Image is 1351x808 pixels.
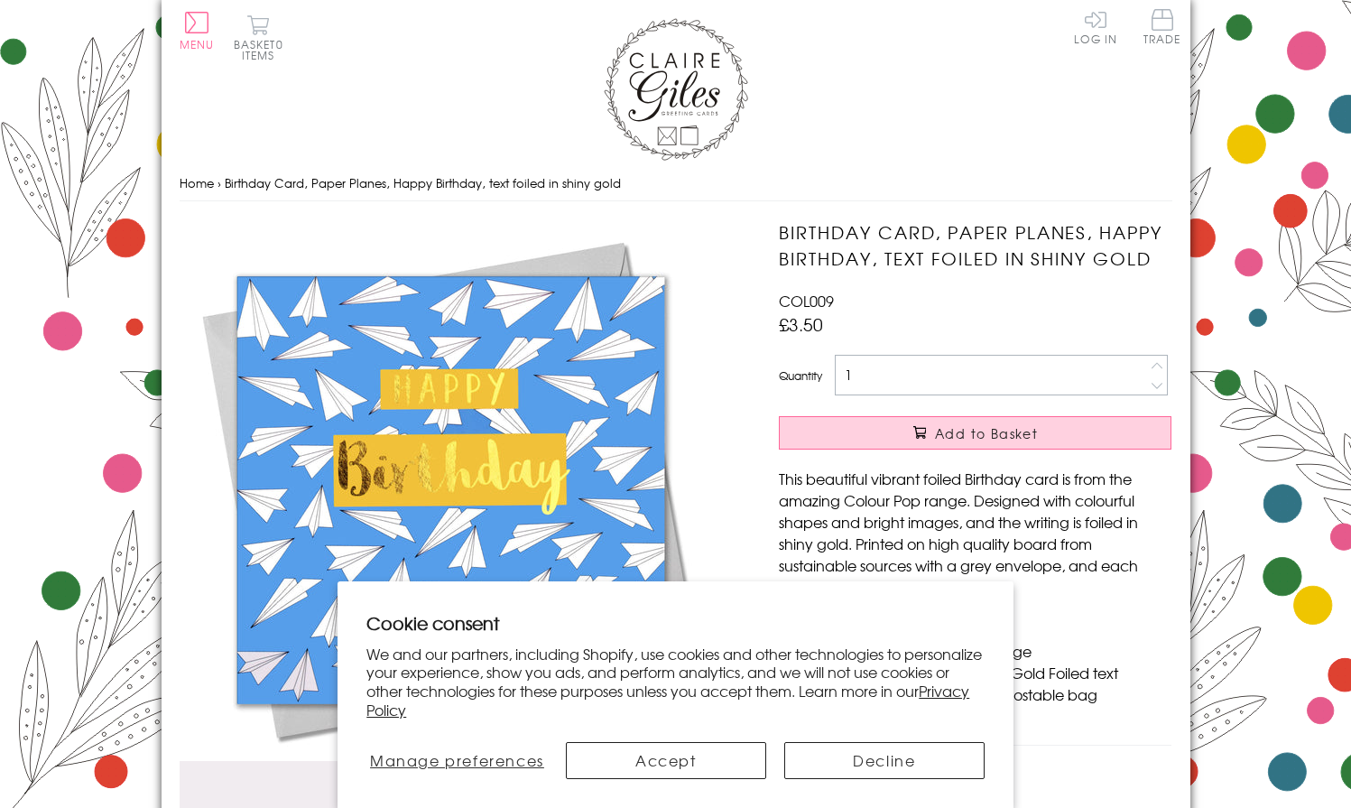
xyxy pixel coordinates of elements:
label: Quantity [779,367,822,384]
h1: Birthday Card, Paper Planes, Happy Birthday, text foiled in shiny gold [779,219,1171,272]
span: £3.50 [779,311,823,337]
a: Log In [1074,9,1117,44]
button: Decline [784,742,985,779]
span: Menu [180,36,215,52]
a: Home [180,174,214,191]
span: Manage preferences [370,749,544,771]
p: This beautiful vibrant foiled Birthday card is from the amazing Colour Pop range. Designed with c... [779,468,1171,598]
a: Trade [1143,9,1181,48]
p: We and our partners, including Shopify, use cookies and other technologies to personalize your ex... [366,645,985,720]
button: Basket0 items [234,14,283,60]
button: Manage preferences [366,742,547,779]
a: Privacy Policy [366,680,969,720]
span: Add to Basket [935,424,1038,442]
button: Add to Basket [779,416,1171,450]
span: COL009 [779,290,834,311]
h2: Cookie consent [366,610,985,636]
img: Birthday Card, Paper Planes, Happy Birthday, text foiled in shiny gold [180,219,721,761]
span: Birthday Card, Paper Planes, Happy Birthday, text foiled in shiny gold [225,174,621,191]
span: Trade [1143,9,1181,44]
img: Claire Giles Greetings Cards [604,18,748,161]
nav: breadcrumbs [180,165,1172,202]
span: › [217,174,221,191]
span: 0 items [242,36,283,63]
button: Accept [566,742,766,779]
button: Menu [180,12,215,50]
